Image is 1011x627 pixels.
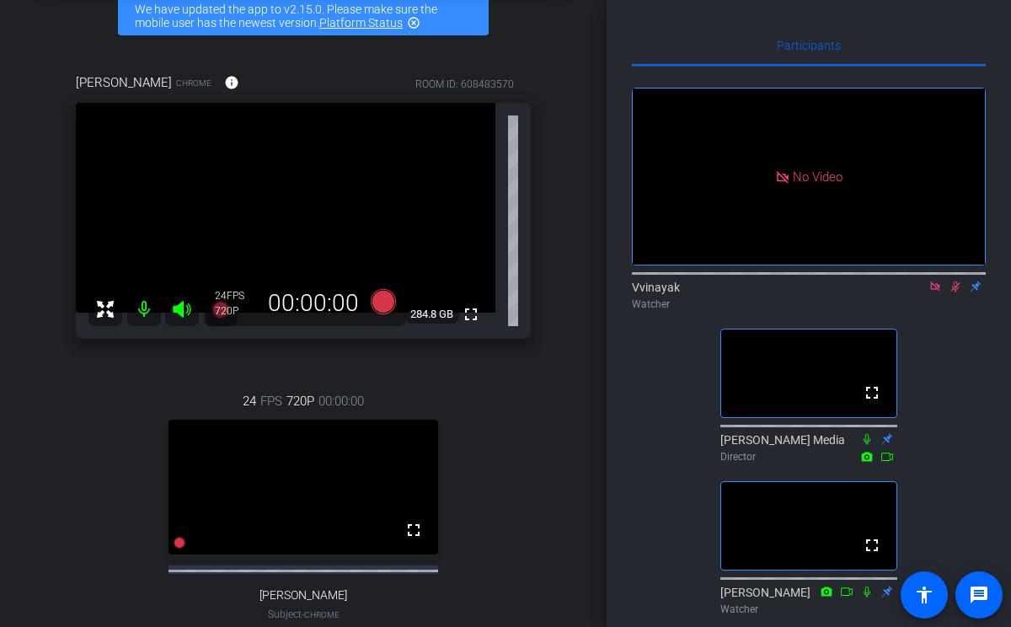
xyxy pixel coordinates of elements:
[720,602,897,617] div: Watcher
[227,290,244,302] span: FPS
[257,289,370,318] div: 00:00:00
[415,77,514,92] div: ROOM ID: 608483570
[215,304,257,318] div: 720P
[302,608,304,620] span: -
[404,520,424,540] mat-icon: fullscreen
[304,610,340,619] span: Chrome
[632,297,986,312] div: Watcher
[862,535,882,555] mat-icon: fullscreen
[862,383,882,403] mat-icon: fullscreen
[215,289,257,303] div: 24
[720,431,897,464] div: [PERSON_NAME] Media
[461,304,481,324] mat-icon: fullscreen
[777,40,841,51] span: Participants
[318,392,364,410] span: 00:00:00
[319,16,403,29] a: Platform Status
[268,607,340,622] span: Subject
[793,169,842,184] span: No Video
[969,585,989,605] mat-icon: message
[176,77,211,89] span: Chrome
[76,73,172,92] span: [PERSON_NAME]
[259,588,347,603] span: [PERSON_NAME]
[224,75,239,90] mat-icon: info
[286,392,314,410] span: 720P
[720,449,897,464] div: Director
[720,584,897,617] div: [PERSON_NAME]
[914,585,934,605] mat-icon: accessibility
[404,304,459,324] span: 284.8 GB
[260,392,282,410] span: FPS
[632,279,986,312] div: Vvinayak
[407,16,420,29] mat-icon: highlight_off
[243,392,256,410] span: 24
